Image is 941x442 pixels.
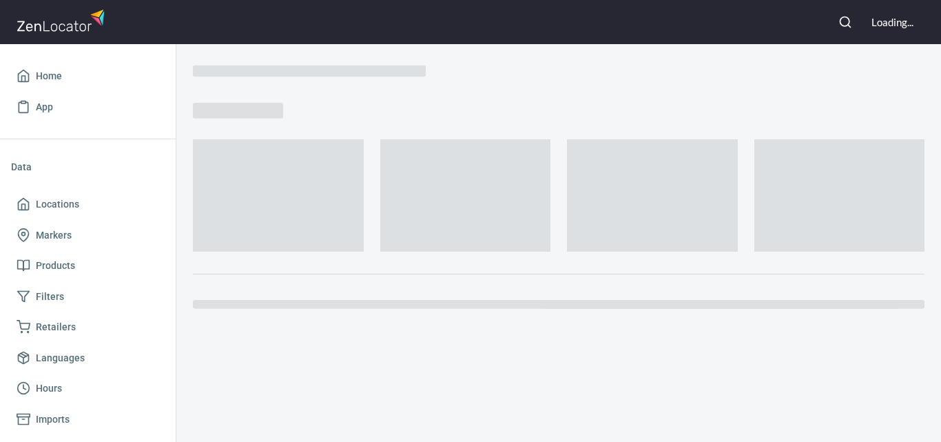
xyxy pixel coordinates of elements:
a: Languages [11,343,165,374]
span: Home [36,68,62,85]
a: Home [11,61,165,92]
span: Languages [36,350,85,367]
a: Hours [11,373,165,404]
span: Filters [36,288,64,305]
li: Data [11,150,165,183]
button: Search [830,7,860,37]
span: Hours [36,380,62,397]
a: Filters [11,281,165,312]
a: Imports [11,404,165,435]
a: App [11,92,165,123]
span: Locations [36,196,79,213]
a: Locations [11,189,165,220]
span: Products [36,257,75,274]
a: Markers [11,220,165,251]
a: Products [11,250,165,281]
span: Markers [36,227,72,244]
span: Retailers [36,319,76,336]
span: App [36,99,53,116]
span: Imports [36,411,70,428]
div: Loading... [871,15,913,30]
img: zenlocator [17,6,109,35]
a: Retailers [11,312,165,343]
